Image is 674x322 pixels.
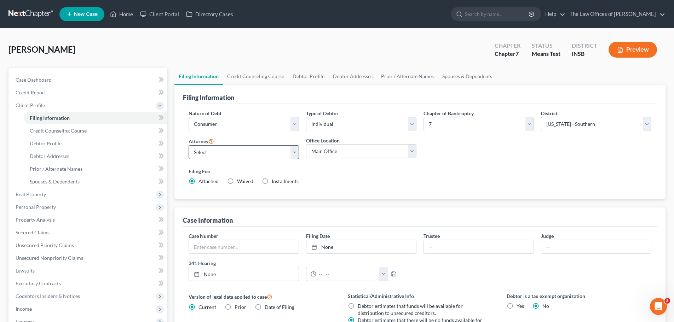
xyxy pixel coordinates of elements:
a: Directory Cases [183,8,237,21]
span: Real Property [16,191,46,197]
span: [PERSON_NAME] [8,44,75,54]
a: Executory Contracts [10,277,167,290]
a: The Law Offices of [PERSON_NAME] [566,8,665,21]
div: Filing Information [183,93,234,102]
div: Chapter [495,50,520,58]
span: Property Analysis [16,217,55,223]
span: Codebtors Insiders & Notices [16,293,80,299]
span: Filing Information [30,115,70,121]
a: None [306,240,416,253]
span: Current [198,304,216,310]
span: Personal Property [16,204,56,210]
div: Chapter [495,42,520,50]
a: Credit Counseling Course [24,124,167,137]
span: Executory Contracts [16,280,61,286]
a: Spouses & Dependents [438,68,496,85]
span: 3 [664,298,670,304]
a: Filing Information [174,68,223,85]
a: Spouses & Dependents [24,175,167,188]
button: Preview [609,42,657,58]
span: Debtor estimates that funds will be available for distribution to unsecured creditors. [358,303,463,316]
a: Help [542,8,565,21]
label: 341 Hearing [185,259,420,267]
label: Case Number [189,232,218,240]
span: Debtor Addresses [30,153,69,159]
span: Prior [235,304,246,310]
a: Debtor Addresses [329,68,377,85]
label: Nature of Debt [189,110,221,117]
span: Installments [272,178,299,184]
span: New Case [74,12,98,17]
span: Debtor Profile [30,140,62,146]
label: Type of Debtor [306,110,339,117]
span: Income [16,306,32,312]
a: Prior / Alternate Names [377,68,438,85]
a: None [189,267,299,281]
span: Attached [198,178,219,184]
a: Property Analysis [10,213,167,226]
label: Judge [541,232,554,240]
span: Credit Counseling Course [30,128,87,134]
a: Credit Report [10,86,167,99]
span: Secured Claims [16,229,50,235]
a: Debtor Profile [24,137,167,150]
a: Debtor Addresses [24,150,167,163]
label: Filing Fee [189,168,651,175]
a: Credit Counseling Course [223,68,288,85]
a: Lawsuits [10,264,167,277]
span: Date of Filing [265,304,294,310]
input: Search by name... [465,7,530,21]
span: No [542,303,549,309]
label: Filing Date [306,232,330,240]
span: Case Dashboard [16,77,52,83]
span: Unsecured Priority Claims [16,242,74,248]
span: Spouses & Dependents [30,178,80,185]
label: Version of legal data applied to case [189,292,333,301]
label: Attorney [189,137,214,145]
input: -- [541,240,651,253]
label: Chapter of Bankruptcy [424,110,474,117]
a: Home [106,8,137,21]
span: Credit Report [16,89,46,95]
div: Status [532,42,560,50]
div: District [572,42,597,50]
input: Enter case number... [189,240,299,253]
a: Secured Claims [10,226,167,239]
div: INSB [572,50,597,58]
label: District [541,110,558,117]
label: Trustee [424,232,440,240]
a: Client Portal [137,8,183,21]
div: Case Information [183,216,233,224]
a: Unsecured Nonpriority Claims [10,252,167,264]
input: -- : -- [316,267,380,281]
a: Unsecured Priority Claims [10,239,167,252]
label: Debtor is a tax exempt organization [507,292,651,300]
a: Debtor Profile [288,68,329,85]
span: Yes [517,303,524,309]
div: Means Test [532,50,560,58]
span: 7 [515,50,519,57]
a: Prior / Alternate Names [24,163,167,175]
span: Lawsuits [16,268,35,274]
span: Client Profile [16,102,45,108]
label: Office Location [306,137,340,144]
span: Prior / Alternate Names [30,166,82,172]
label: Statistical/Administrative Info [348,292,492,300]
a: Filing Information [24,112,167,124]
span: Waived [237,178,253,184]
iframe: Intercom live chat [650,298,667,315]
input: -- [424,240,534,253]
a: Case Dashboard [10,74,167,86]
span: Unsecured Nonpriority Claims [16,255,83,261]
